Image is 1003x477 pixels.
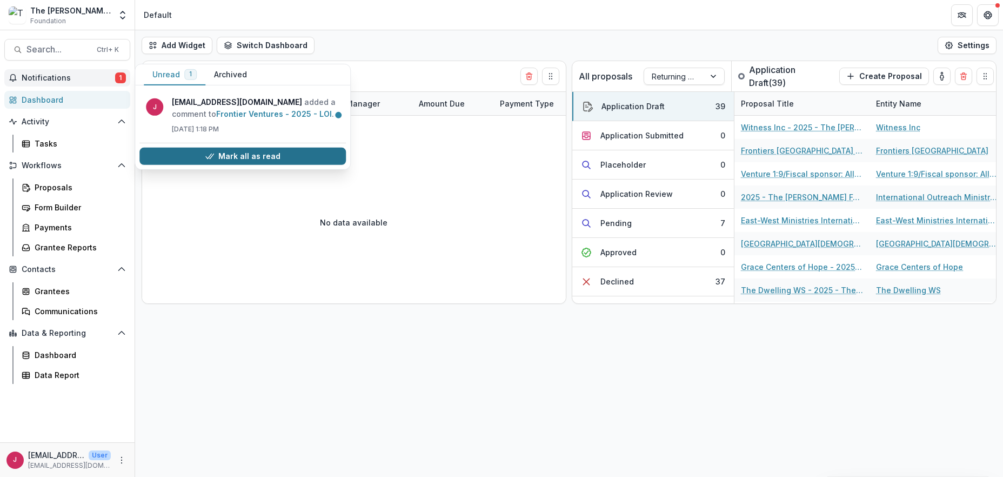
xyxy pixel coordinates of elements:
[35,182,122,193] div: Proposals
[977,4,999,26] button: Get Help
[493,98,560,109] div: Payment Type
[139,7,176,23] nav: breadcrumb
[600,188,673,200] div: Application Review
[35,369,122,381] div: Data Report
[139,148,346,165] button: Mark all as read
[720,130,725,141] div: 0
[35,202,122,213] div: Form Builder
[4,113,130,130] button: Open Activity
[412,92,493,115] div: Amount Due
[320,217,388,228] p: No data available
[741,145,863,156] a: Frontiers [GEOGRAPHIC_DATA] - 2025 - The [PERSON_NAME] Foundation Grant Proposal Application
[4,261,130,278] button: Open Contacts
[22,265,113,274] span: Contacts
[17,198,130,216] a: Form Builder
[28,449,84,461] p: [EMAIL_ADDRESS][DOMAIN_NAME]
[217,37,315,54] button: Switch Dashboard
[720,188,725,200] div: 0
[205,64,256,85] button: Archived
[35,138,122,149] div: Tasks
[304,92,412,115] div: Payment Manager
[4,69,130,87] button: Notifications1
[520,68,538,85] button: Delete card
[572,180,734,209] button: Application Review0
[933,68,951,85] button: toggle-assigned-to-me
[35,222,122,233] div: Payments
[95,44,121,56] div: Ctrl + K
[600,159,646,170] div: Placeholder
[601,101,665,112] div: Application Draft
[22,161,113,170] span: Workflows
[741,168,863,180] a: Venture 1:9/Fiscal sponsor: Allegro Organizational Solutions - 2025 - The [PERSON_NAME] Foundatio...
[720,159,725,170] div: 0
[572,267,734,296] button: Declined37
[26,44,90,55] span: Search...
[4,91,130,109] a: Dashboard
[839,68,929,85] button: Create Proposal
[142,37,212,54] button: Add Widget
[876,145,988,156] a: Frontiers [GEOGRAPHIC_DATA]
[572,209,734,238] button: Pending7
[17,239,130,256] a: Grantee Reports
[572,238,734,267] button: Approved0
[951,4,973,26] button: Partners
[22,117,113,127] span: Activity
[22,74,115,83] span: Notifications
[14,456,17,463] div: jcline@bolickfoundation.org
[876,238,998,249] a: [GEOGRAPHIC_DATA][DEMOGRAPHIC_DATA]
[89,451,111,460] p: User
[741,122,863,133] a: Witness Inc - 2025 - The [PERSON_NAME] Foundation Grant Proposal Application
[734,92,870,115] div: Proposal Title
[35,286,122,297] div: Grantees
[9,6,26,24] img: The Bolick Foundation
[876,191,998,203] a: International Outreach Ministries IOM
[17,366,130,384] a: Data Report
[720,247,725,258] div: 0
[741,284,863,296] a: The Dwelling WS - 2025 - The [PERSON_NAME] Foundation Grant Proposal Application
[35,349,122,361] div: Dashboard
[17,282,130,300] a: Grantees
[600,247,637,258] div: Approved
[4,39,130,61] button: Search...
[876,122,920,133] a: Witness Inc
[741,238,863,249] a: [GEOGRAPHIC_DATA][DEMOGRAPHIC_DATA] - 2025 - The [PERSON_NAME] Foundation Grant Proposal Application
[572,121,734,150] button: Application Submitted0
[720,217,725,229] div: 7
[955,68,972,85] button: Delete card
[579,70,632,83] p: All proposals
[876,215,998,226] a: East-West Ministries International
[870,98,928,109] div: Entity Name
[600,276,634,287] div: Declined
[189,70,192,78] span: 1
[741,191,863,203] a: 2025 - The [PERSON_NAME] Foundation Grant Proposal Application
[17,302,130,320] a: Communications
[716,276,725,287] div: 37
[17,178,130,196] a: Proposals
[35,306,122,317] div: Communications
[216,109,332,118] a: Frontier Ventures - 2025 - LOI
[172,96,339,120] p: added a comment to .
[572,92,734,121] button: Application Draft39
[749,63,833,89] p: Application Draft ( 39 )
[30,16,66,26] span: Foundation
[493,92,574,115] div: Payment Type
[734,98,800,109] div: Proposal Title
[17,346,130,364] a: Dashboard
[600,130,684,141] div: Application Submitted
[4,324,130,342] button: Open Data & Reporting
[144,9,172,21] div: Default
[876,284,941,296] a: The Dwelling WS
[542,68,559,85] button: Drag
[22,329,113,338] span: Data & Reporting
[17,218,130,236] a: Payments
[876,261,963,273] a: Grace Centers of Hope
[28,461,111,471] p: [EMAIL_ADDRESS][DOMAIN_NAME]
[876,168,998,180] a: Venture 1:9/Fiscal sponsor: Allegro Organizational Solutions
[115,4,130,26] button: Open entity switcher
[30,5,111,16] div: The [PERSON_NAME] Foundation
[144,64,205,85] button: Unread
